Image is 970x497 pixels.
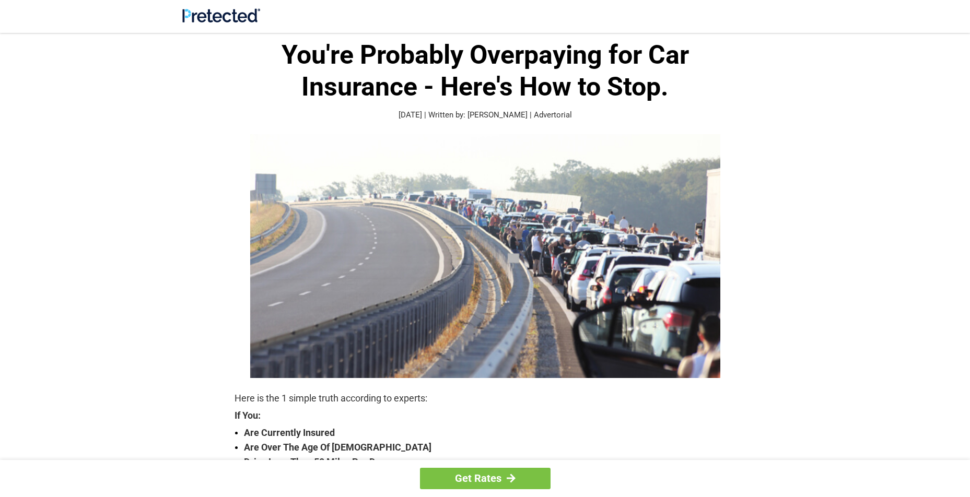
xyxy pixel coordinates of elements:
strong: If You: [235,411,736,420]
strong: Drive Less Than 50 Miles Per Day [244,455,736,469]
p: [DATE] | Written by: [PERSON_NAME] | Advertorial [235,109,736,121]
h1: You're Probably Overpaying for Car Insurance - Here's How to Stop. [235,39,736,103]
strong: Are Currently Insured [244,425,736,440]
p: Here is the 1 simple truth according to experts: [235,391,736,406]
a: Get Rates [420,468,551,489]
a: Site Logo [182,15,260,25]
strong: Are Over The Age Of [DEMOGRAPHIC_DATA] [244,440,736,455]
img: Site Logo [182,8,260,22]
